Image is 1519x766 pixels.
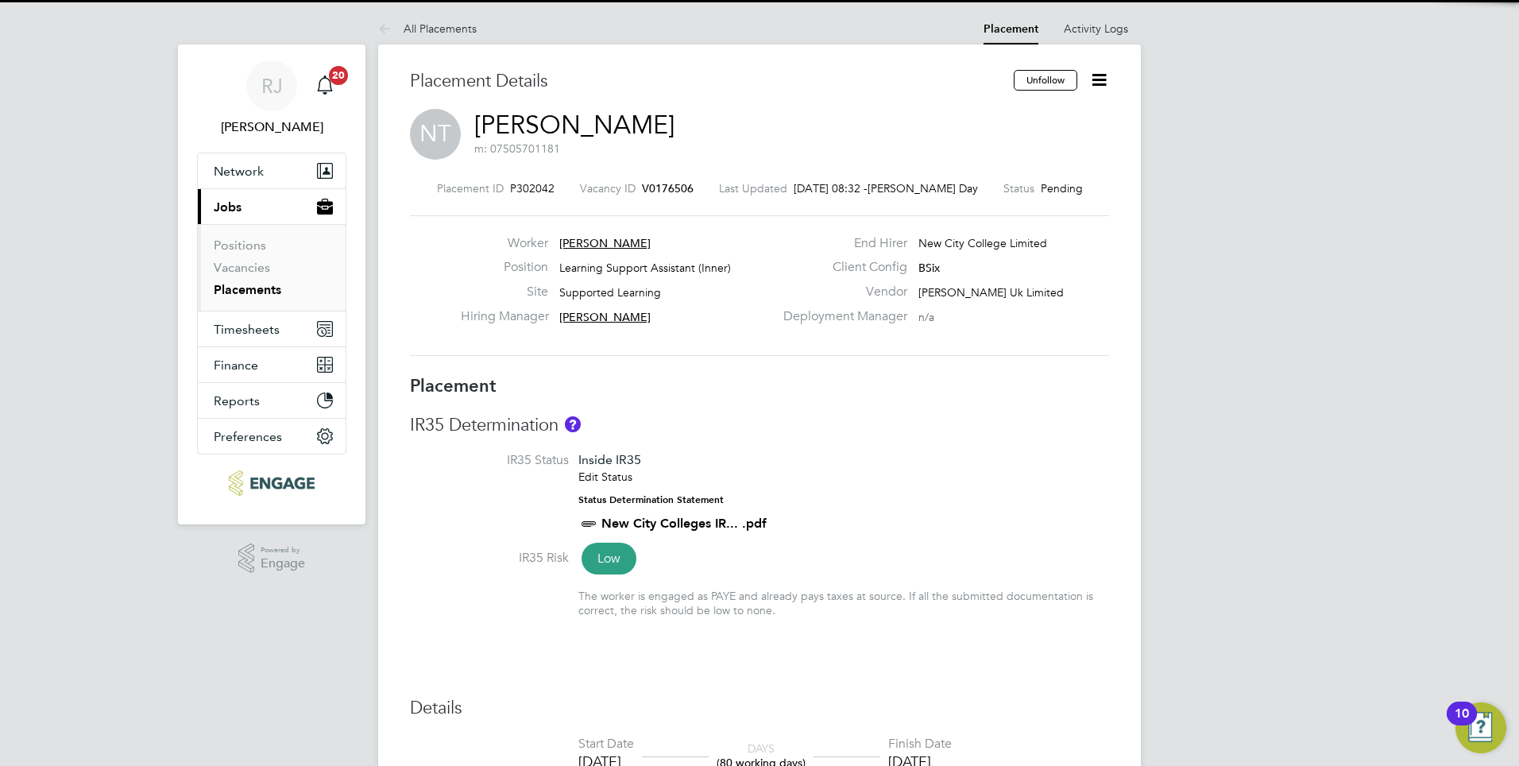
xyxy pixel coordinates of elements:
[437,181,504,195] label: Placement ID
[410,697,1109,720] h3: Details
[774,235,907,252] label: End Hirer
[888,736,952,752] div: Finish Date
[214,282,281,297] a: Placements
[794,181,868,195] span: [DATE] 08:32 -
[198,419,346,454] button: Preferences
[474,110,674,141] a: [PERSON_NAME]
[178,44,365,524] nav: Main navigation
[198,383,346,418] button: Reports
[774,284,907,300] label: Vendor
[559,236,651,250] span: [PERSON_NAME]
[238,544,306,574] a: Powered byEngage
[719,181,787,195] label: Last Updated
[774,259,907,276] label: Client Config
[461,259,548,276] label: Position
[198,224,346,311] div: Jobs
[214,238,266,253] a: Positions
[198,189,346,224] button: Jobs
[1014,70,1077,91] button: Unfollow
[378,21,477,36] a: All Placements
[410,375,497,397] b: Placement
[261,544,305,557] span: Powered by
[918,310,934,324] span: n/a
[261,557,305,571] span: Engage
[642,181,694,195] span: V0176506
[461,308,548,325] label: Hiring Manager
[774,308,907,325] label: Deployment Manager
[1455,714,1469,734] div: 10
[197,470,346,496] a: Go to home page
[1064,21,1128,36] a: Activity Logs
[559,285,661,300] span: Supported Learning
[410,109,461,160] span: NT
[410,70,1002,93] h3: Placement Details
[565,416,581,432] button: About IR35
[984,22,1038,36] a: Placement
[578,736,634,752] div: Start Date
[559,261,731,275] span: Learning Support Assistant (Inner)
[559,310,651,324] span: [PERSON_NAME]
[197,118,346,137] span: Rachel Johnson
[214,358,258,373] span: Finance
[578,494,724,505] strong: Status Determination Statement
[214,322,280,337] span: Timesheets
[309,60,341,111] a: 20
[918,236,1047,250] span: New City College Limited
[474,141,560,156] span: m: 07505701181
[198,311,346,346] button: Timesheets
[197,60,346,137] a: RJ[PERSON_NAME]
[868,181,978,195] span: [PERSON_NAME] Day
[601,516,767,531] a: New City Colleges IR... .pdf
[198,347,346,382] button: Finance
[410,452,569,469] label: IR35 Status
[214,164,264,179] span: Network
[1003,181,1034,195] label: Status
[582,543,636,574] span: Low
[214,429,282,444] span: Preferences
[261,75,283,96] span: RJ
[578,452,641,467] span: Inside IR35
[214,199,242,215] span: Jobs
[198,153,346,188] button: Network
[580,181,636,195] label: Vacancy ID
[918,261,940,275] span: BSix
[578,470,632,484] a: Edit Status
[578,589,1109,617] div: The worker is engaged as PAYE and already pays taxes at source. If all the submitted documentatio...
[214,393,260,408] span: Reports
[214,260,270,275] a: Vacancies
[510,181,555,195] span: P302042
[1041,181,1083,195] span: Pending
[410,550,569,567] label: IR35 Risk
[918,285,1064,300] span: [PERSON_NAME] Uk Limited
[410,414,1109,437] h3: IR35 Determination
[329,66,348,85] span: 20
[1455,702,1506,753] button: Open Resource Center, 10 new notifications
[229,470,314,496] img: ncclondon-logo-retina.png
[461,284,548,300] label: Site
[461,235,548,252] label: Worker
